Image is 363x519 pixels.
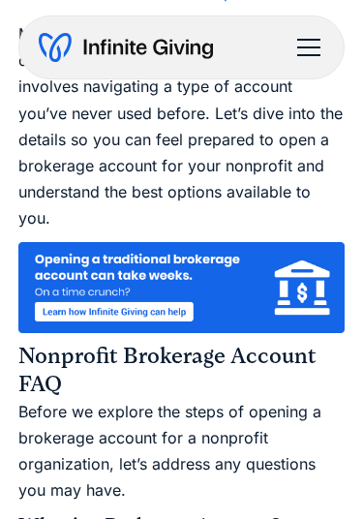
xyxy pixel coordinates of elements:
p: Before we explore the steps of opening a brokerage account for a nonprofit organization, let’s ad... [18,399,346,504]
div: menu [286,24,324,71]
p: Managing your nonprofit’s finances is a complex process, especially when it involves navigating a... [18,21,346,232]
h2: Nonprofit Brokerage Account FAQ [18,343,346,399]
img: Opening a traditional nonprofit brokerage account can take weeks. On a time crunch? Click to get ... [18,242,346,334]
a: home [39,32,213,63]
